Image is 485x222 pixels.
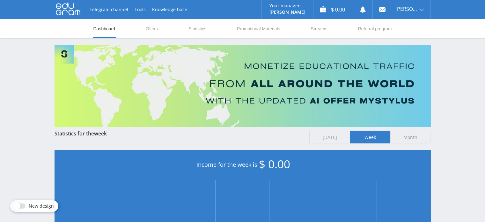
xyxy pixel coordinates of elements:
span: [DATE] [309,131,350,143]
a: Statistics [188,19,207,38]
a: Streams [310,19,328,38]
span: week [94,130,107,137]
a: Referral program [357,19,393,38]
p: [PERSON_NAME] [269,10,305,15]
span: [PERSON_NAME] [395,6,418,11]
div: Statistics for the [55,131,303,136]
a: Offers [145,19,158,38]
span: Week [350,131,390,143]
p: Your manager: [269,3,305,8]
a: Promotional Materials [236,19,281,38]
span: Month [390,131,431,143]
span: New design [29,203,54,209]
span: $ 0.00 [259,157,290,172]
div: Income for the week is [55,150,431,180]
img: Banner [55,45,431,127]
a: Dashboard [93,19,116,38]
